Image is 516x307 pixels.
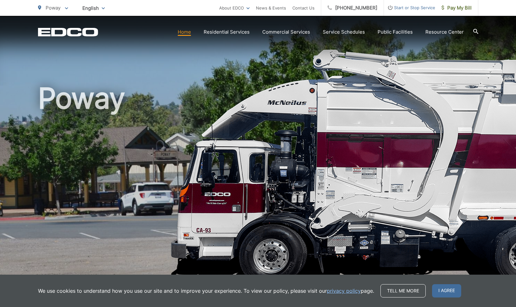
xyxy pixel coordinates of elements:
[256,4,286,12] a: News & Events
[38,28,98,36] a: EDCD logo. Return to the homepage.
[380,284,426,297] a: Tell me more
[78,3,110,14] span: English
[327,287,361,295] a: privacy policy
[204,28,250,36] a: Residential Services
[219,4,250,12] a: About EDCO
[378,28,413,36] a: Public Facilities
[262,28,310,36] a: Commercial Services
[425,28,464,36] a: Resource Center
[178,28,191,36] a: Home
[46,5,61,11] span: Poway
[38,82,478,283] h1: Poway
[323,28,365,36] a: Service Schedules
[38,287,374,295] p: We use cookies to understand how you use our site and to improve your experience. To view our pol...
[292,4,315,12] a: Contact Us
[442,4,472,12] span: Pay My Bill
[432,284,461,297] span: I agree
